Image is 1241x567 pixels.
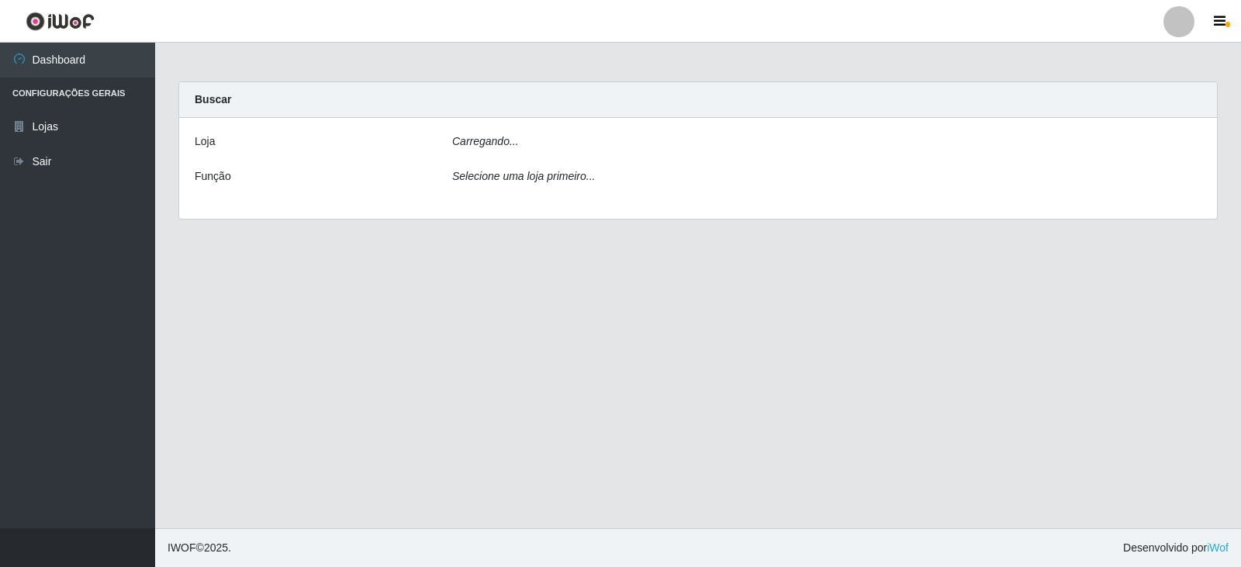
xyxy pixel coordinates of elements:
[1207,541,1229,554] a: iWof
[168,540,231,556] span: © 2025 .
[168,541,196,554] span: IWOF
[452,135,519,147] i: Carregando...
[1123,540,1229,556] span: Desenvolvido por
[195,93,231,105] strong: Buscar
[195,133,215,150] label: Loja
[195,168,231,185] label: Função
[26,12,95,31] img: CoreUI Logo
[452,170,595,182] i: Selecione uma loja primeiro...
